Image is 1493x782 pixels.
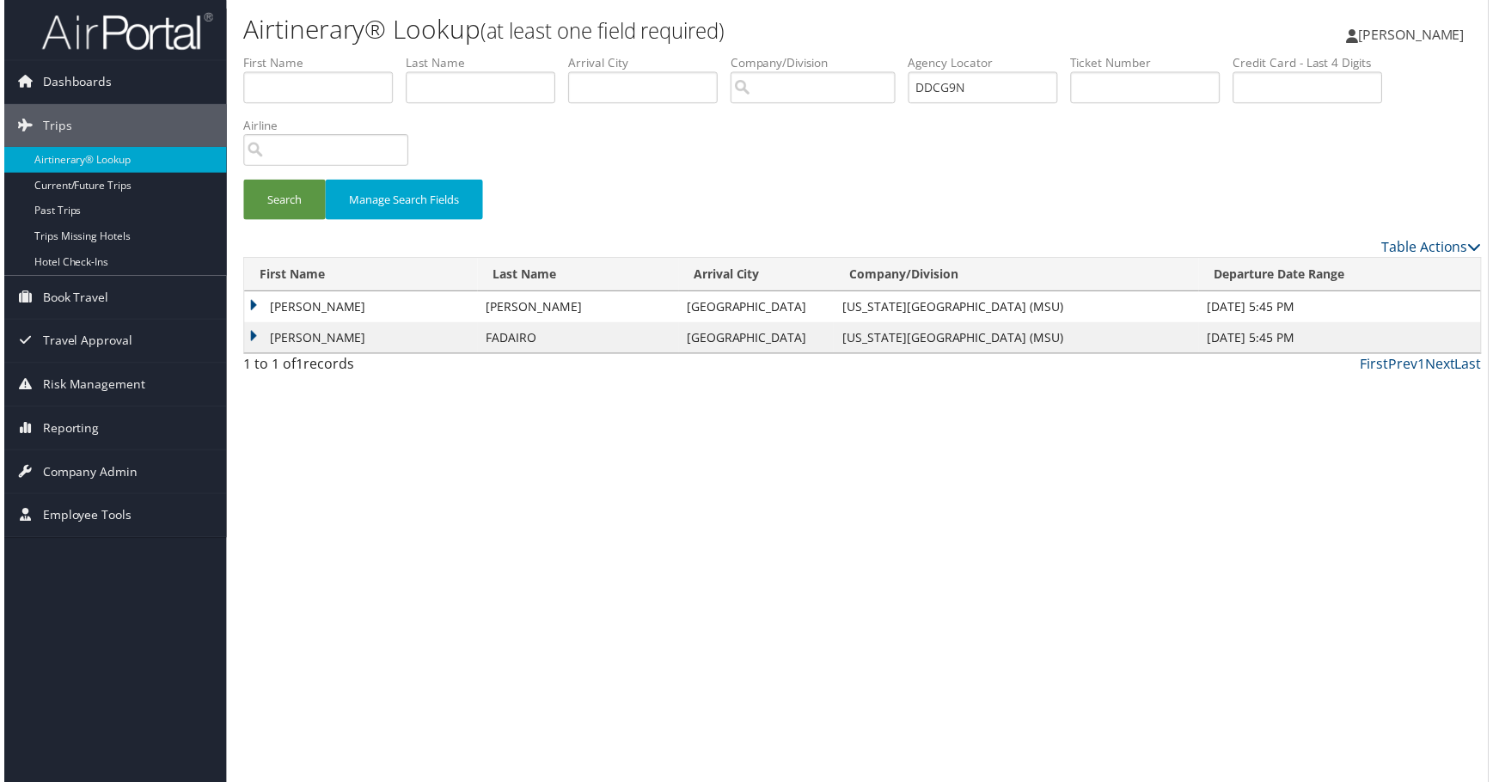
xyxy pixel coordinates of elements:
[1236,54,1399,71] label: Credit Card - Last 4 Digits
[39,61,108,104] span: Dashboards
[678,260,835,293] th: Arrival City: activate to sort column ascending
[241,118,419,135] label: Airline
[1202,324,1485,355] td: [DATE] 5:45 PM
[476,324,678,355] td: FADAIRO
[835,324,1202,355] td: [US_STATE][GEOGRAPHIC_DATA] (MSU)
[1202,260,1485,293] th: Departure Date Range: activate to sort column ascending
[1362,25,1469,44] span: [PERSON_NAME]
[835,293,1202,324] td: [US_STATE][GEOGRAPHIC_DATA] (MSU)
[678,324,835,355] td: [GEOGRAPHIC_DATA]
[1459,357,1486,376] a: Last
[1392,357,1422,376] a: Prev
[323,180,481,221] button: Manage Search Fields
[1386,239,1486,258] a: Table Actions
[909,54,1073,71] label: Agency Locator
[38,11,210,52] img: airportal-logo.png
[39,105,68,148] span: Trips
[242,324,476,355] td: [PERSON_NAME]
[39,497,128,540] span: Employee Tools
[39,278,105,321] span: Book Travel
[1364,357,1392,376] a: First
[404,54,567,71] label: Last Name
[39,365,142,408] span: Risk Management
[567,54,731,71] label: Arrival City
[241,356,533,385] div: 1 to 1 of records
[39,409,95,452] span: Reporting
[241,11,1071,47] h1: Airtinerary® Lookup
[1350,9,1486,60] a: [PERSON_NAME]
[835,260,1202,293] th: Company/Division
[479,16,725,45] small: (at least one field required)
[476,260,678,293] th: Last Name: activate to sort column ascending
[241,180,323,221] button: Search
[39,321,129,364] span: Travel Approval
[39,453,134,496] span: Company Admin
[242,260,476,293] th: First Name: activate to sort column descending
[1422,357,1429,376] a: 1
[293,357,301,376] span: 1
[731,54,909,71] label: Company/Division
[1202,293,1485,324] td: [DATE] 5:45 PM
[1073,54,1236,71] label: Ticket Number
[242,293,476,324] td: [PERSON_NAME]
[678,293,835,324] td: [GEOGRAPHIC_DATA]
[1429,357,1459,376] a: Next
[476,293,678,324] td: [PERSON_NAME]
[241,54,404,71] label: First Name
